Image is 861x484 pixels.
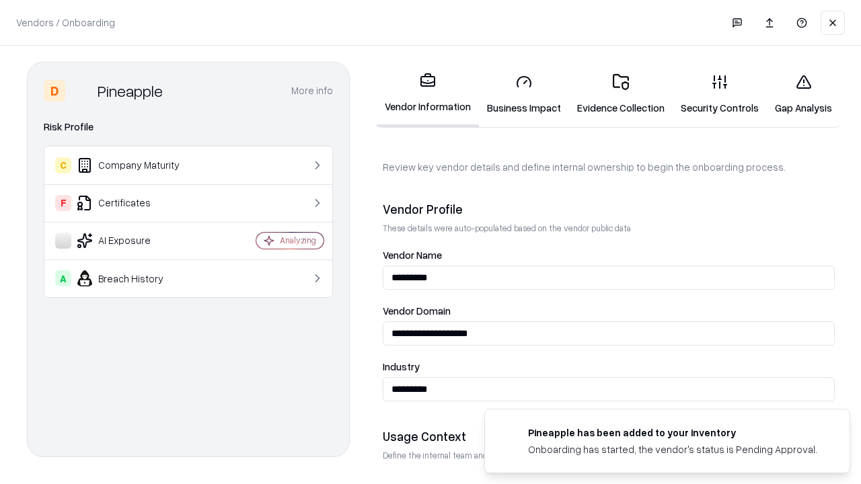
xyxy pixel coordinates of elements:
[377,62,479,127] a: Vendor Information
[673,63,767,126] a: Security Controls
[55,270,71,286] div: A
[55,233,216,249] div: AI Exposure
[55,195,216,211] div: Certificates
[383,450,835,461] p: Define the internal team and reason for using this vendor. This helps assess business relevance a...
[528,426,817,440] div: Pineapple has been added to your inventory
[55,195,71,211] div: F
[479,63,569,126] a: Business Impact
[501,426,517,442] img: pineappleenergy.com
[383,201,835,217] div: Vendor Profile
[71,80,92,102] img: Pineapple
[98,80,163,102] div: Pineapple
[569,63,673,126] a: Evidence Collection
[383,362,835,372] label: Industry
[55,157,216,173] div: Company Maturity
[44,80,65,102] div: D
[383,250,835,260] label: Vendor Name
[55,157,71,173] div: C
[55,270,216,286] div: Breach History
[44,119,333,135] div: Risk Profile
[767,63,840,126] a: Gap Analysis
[383,223,835,234] p: These details were auto-populated based on the vendor public data
[383,306,835,316] label: Vendor Domain
[16,15,115,30] p: Vendors / Onboarding
[528,442,817,456] div: Onboarding has started, the vendor's status is Pending Approval.
[291,79,333,103] button: More info
[383,160,835,174] p: Review key vendor details and define internal ownership to begin the onboarding process.
[280,235,316,246] div: Analyzing
[383,428,835,444] div: Usage Context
